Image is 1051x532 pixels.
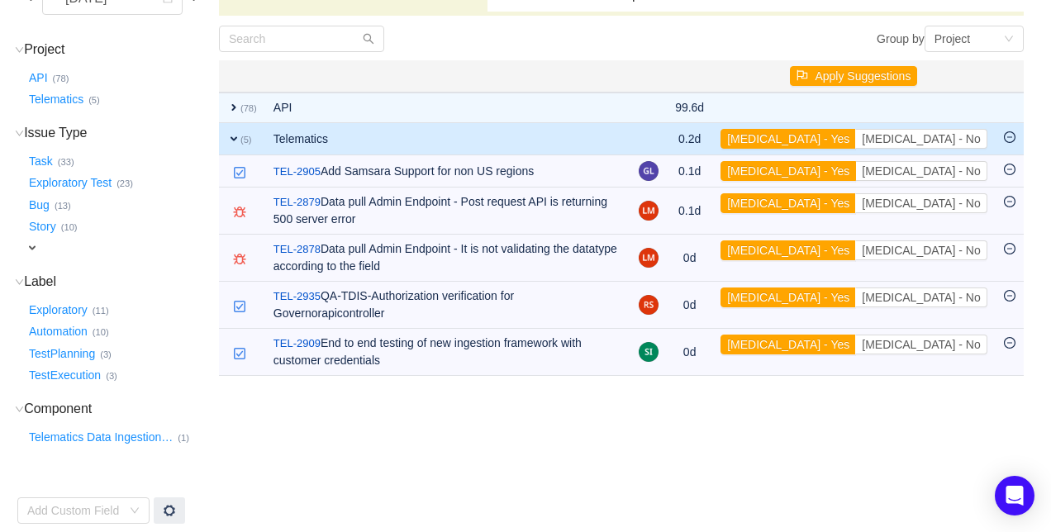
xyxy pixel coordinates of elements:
[639,342,659,362] img: SI
[93,327,109,337] small: (10)
[61,222,78,232] small: (10)
[26,340,100,367] button: TestPlanning
[639,161,659,181] img: GL
[26,41,217,58] h3: Project
[720,335,856,354] button: [MEDICAL_DATA] - Yes
[855,335,987,354] button: [MEDICAL_DATA] - No
[26,87,88,113] button: Telematics
[1004,131,1015,143] i: icon: minus-circle
[26,297,93,323] button: Exploratory
[720,161,856,181] button: [MEDICAL_DATA] - Yes
[265,282,630,329] td: QA-TDIS-Authorization verification for Governorapicontroller
[15,45,24,55] i: icon: down
[227,132,240,145] span: expand
[26,319,93,345] button: Automation
[1004,196,1015,207] i: icon: minus-circle
[106,371,117,381] small: (3)
[273,335,321,352] a: TEL-2909
[233,206,246,219] img: 10603
[273,241,321,258] a: TEL-2878
[667,329,712,376] td: 0d
[273,194,321,211] a: TEL-2879
[15,278,24,287] i: icon: down
[26,214,61,240] button: Story
[93,306,109,316] small: (11)
[26,241,39,254] span: expand
[53,74,69,83] small: (78)
[667,282,712,329] td: 0d
[55,201,71,211] small: (13)
[934,26,971,51] div: Project
[855,129,987,149] button: [MEDICAL_DATA] - No
[1004,337,1015,349] i: icon: minus-circle
[88,95,100,105] small: (5)
[1004,164,1015,175] i: icon: minus-circle
[720,129,856,149] button: [MEDICAL_DATA] - Yes
[720,287,856,307] button: [MEDICAL_DATA] - Yes
[240,103,257,113] small: (78)
[855,287,987,307] button: [MEDICAL_DATA] - No
[26,424,178,450] button: Telematics Data Ingestion…
[265,235,630,282] td: Data pull Admin Endpoint - It is not validating the datatype according to the field
[117,178,133,188] small: (23)
[26,363,106,389] button: TestExecution
[273,288,321,305] a: TEL-2935
[995,476,1034,515] div: Open Intercom Messenger
[265,329,630,376] td: End to end testing of new ingestion framework with customer credentials
[265,93,630,123] td: API
[26,401,217,417] h3: Component
[667,235,712,282] td: 0d
[855,240,987,260] button: [MEDICAL_DATA] - No
[639,295,659,315] img: RS
[227,101,240,114] span: expand
[639,201,659,221] img: LM
[15,129,24,138] i: icon: down
[855,161,987,181] button: [MEDICAL_DATA] - No
[15,405,24,414] i: icon: down
[621,26,1024,52] div: Group by
[265,188,630,235] td: Data pull Admin Endpoint - Post request API is returning 500 server error
[26,64,53,91] button: API
[273,164,321,180] a: TEL-2905
[790,66,917,86] button: icon: flagApply Suggestions
[667,188,712,235] td: 0.1d
[720,240,856,260] button: [MEDICAL_DATA] - Yes
[26,170,117,197] button: Exploratory Test
[233,166,246,179] img: 10618
[240,135,252,145] small: (5)
[100,349,112,359] small: (3)
[667,123,712,155] td: 0.2d
[26,125,217,141] h3: Issue Type
[855,193,987,213] button: [MEDICAL_DATA] - No
[27,502,121,519] div: Add Custom Field
[233,253,246,266] img: 10603
[178,433,189,443] small: (1)
[265,155,630,188] td: Add Samsara Support for non US regions
[233,300,246,313] img: 10618
[667,155,712,188] td: 0.1d
[130,506,140,517] i: icon: down
[26,148,58,174] button: Task
[26,192,55,218] button: Bug
[233,347,246,360] img: 10618
[26,273,217,290] h3: Label
[265,123,630,155] td: Telematics
[1004,243,1015,254] i: icon: minus-circle
[639,248,659,268] img: LM
[720,193,856,213] button: [MEDICAL_DATA] - Yes
[58,157,74,167] small: (33)
[1004,34,1014,45] i: icon: down
[219,26,384,52] input: Search
[363,33,374,45] i: icon: search
[667,93,712,123] td: 99.6d
[1004,290,1015,302] i: icon: minus-circle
